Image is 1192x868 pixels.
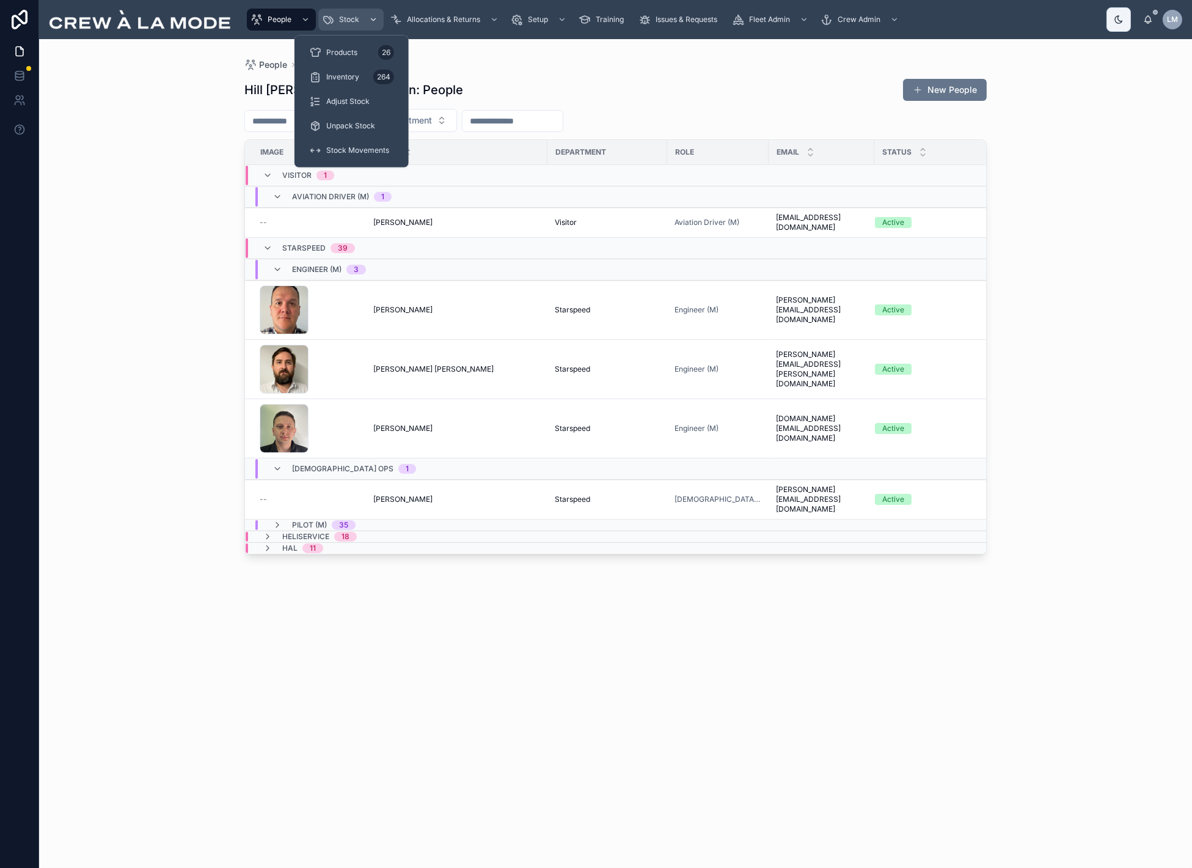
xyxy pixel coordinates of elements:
[373,70,394,84] div: 264
[882,364,904,375] div: Active
[555,218,660,227] a: Visitor
[555,424,590,433] span: Starspeed
[555,305,660,315] a: Starspeed
[507,9,572,31] a: Setup
[555,364,590,374] span: Starspeed
[407,15,480,24] span: Allocations & Returns
[555,147,606,157] span: Department
[882,147,912,157] span: Status
[675,218,761,227] a: Aviation Driver (M)
[882,304,904,315] div: Active
[777,147,799,157] span: Email
[292,265,342,274] span: Engineer (M)
[675,424,718,433] a: Engineer (M)
[903,79,987,101] button: New People
[378,45,394,60] div: 26
[244,59,287,71] a: People
[373,305,540,315] a: [PERSON_NAME]
[882,423,904,434] div: Active
[776,485,867,514] a: [PERSON_NAME][EMAIL_ADDRESS][DOMAIN_NAME]
[875,423,1016,434] a: Active
[373,424,433,433] span: [PERSON_NAME]
[882,217,904,228] div: Active
[324,171,327,180] div: 1
[302,115,401,137] a: Unpack Stock
[302,90,401,112] a: Adjust Stock
[555,218,577,227] span: Visitor
[776,213,867,232] a: [EMAIL_ADDRESS][DOMAIN_NAME]
[342,532,349,542] div: 18
[282,543,298,553] span: HAL
[244,81,463,98] h1: Hill [PERSON_NAME] Aviation: People
[675,147,694,157] span: Role
[675,495,761,504] a: [DEMOGRAPHIC_DATA] Ops
[268,15,291,24] span: People
[302,139,401,161] a: Stock Movements
[776,414,867,443] a: [DOMAIN_NAME][EMAIL_ADDRESS][DOMAIN_NAME]
[247,9,316,31] a: People
[282,243,326,253] span: Starspeed
[656,15,717,24] span: Issues & Requests
[381,192,384,202] div: 1
[302,42,401,64] a: Products26
[675,364,761,374] a: Engineer (M)
[373,218,433,227] span: [PERSON_NAME]
[339,520,348,530] div: 35
[260,218,267,227] span: --
[373,218,540,227] a: [PERSON_NAME]
[406,464,409,474] div: 1
[373,364,540,374] a: [PERSON_NAME] [PERSON_NAME]
[373,364,494,374] span: [PERSON_NAME] [PERSON_NAME]
[776,350,867,389] span: [PERSON_NAME][EMAIL_ADDRESS][PERSON_NAME][DOMAIN_NAME]
[675,305,718,315] a: Engineer (M)
[528,15,548,24] span: Setup
[555,364,660,374] a: Starspeed
[373,305,433,315] span: [PERSON_NAME]
[675,364,718,374] a: Engineer (M)
[318,9,384,31] a: Stock
[339,15,359,24] span: Stock
[326,97,370,106] span: Adjust Stock
[260,495,359,504] a: --
[675,218,739,227] a: Aviation Driver (M)
[259,59,287,71] span: People
[875,217,1016,228] a: Active
[555,424,660,433] a: Starspeed
[373,495,433,504] span: [PERSON_NAME]
[282,171,312,180] span: Visitor
[749,15,790,24] span: Fleet Admin
[260,147,283,157] span: Image
[302,66,401,88] a: Inventory264
[635,9,726,31] a: Issues & Requests
[292,464,393,474] span: [DEMOGRAPHIC_DATA] Ops
[817,9,905,31] a: Crew Admin
[575,9,632,31] a: Training
[675,424,761,433] a: Engineer (M)
[1167,15,1178,24] span: LM
[326,145,389,155] span: Stock Movements
[49,10,231,29] img: App logo
[282,532,329,542] span: HeliService
[555,495,660,504] a: Starspeed
[260,218,359,227] a: --
[292,520,327,530] span: Pilot (M)
[310,543,316,553] div: 11
[776,295,867,325] a: [PERSON_NAME][EMAIL_ADDRESS][DOMAIN_NAME]
[728,9,814,31] a: Fleet Admin
[882,494,904,505] div: Active
[354,265,359,274] div: 3
[326,121,375,131] span: Unpack Stock
[292,192,369,202] span: Aviation Driver (M)
[838,15,880,24] span: Crew Admin
[555,495,590,504] span: Starspeed
[596,15,624,24] span: Training
[338,243,348,253] div: 39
